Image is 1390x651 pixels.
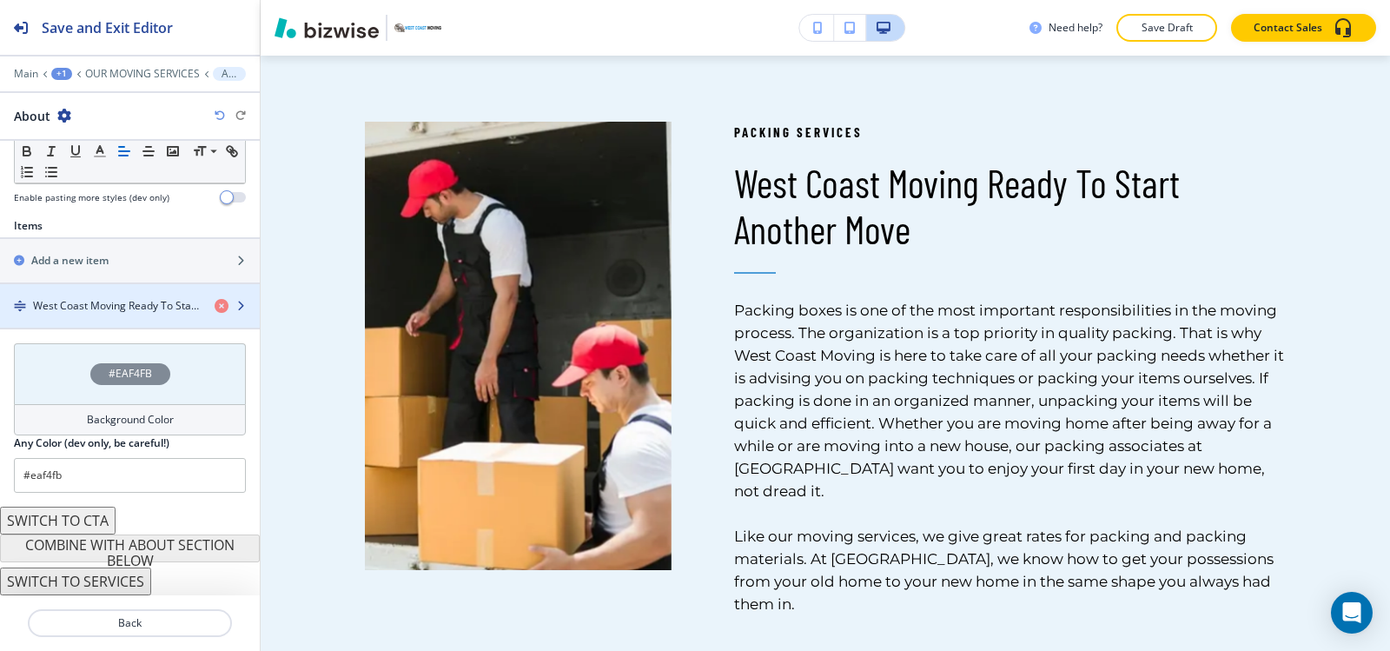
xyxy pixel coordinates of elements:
img: Drag [14,300,26,312]
p: Packing Services [734,122,1287,143]
p: Back [30,615,230,631]
h2: Add a new item [31,253,109,269]
button: Contact Sales [1231,14,1376,42]
h3: Need help? [1049,20,1102,36]
img: 2d1bf6fdd7c6a08388403b8ddeb4ccf3.webp [365,122,672,571]
button: Main [14,68,38,80]
p: About [222,68,237,80]
h4: Background Color [87,412,174,428]
h4: Enable pasting more styles (dev only) [14,191,169,204]
img: Bizwise Logo [275,17,379,38]
button: #EAF4FBBackground Color [14,343,246,435]
p: Contact Sales [1254,20,1322,36]
h4: #EAF4FB [109,366,152,382]
p: West Coast Moving Ready To Start Another Move [734,160,1287,252]
h2: About [14,107,50,125]
button: OUR MOVING SERVICES [85,68,200,80]
p: Save Draft [1139,20,1195,36]
div: Open Intercom Messenger [1331,592,1373,634]
h2: Any Color (dev only, be careful!) [14,435,169,451]
h2: Save and Exit Editor [42,17,173,38]
button: About [213,67,246,81]
p: Like our moving services, we give great rates for packing and packing materials. At [GEOGRAPHIC_D... [734,525,1287,615]
img: Your Logo [394,23,441,33]
button: +1 [51,68,72,80]
p: Packing boxes is one of the most important responsibilities in the moving process. The organizati... [734,299,1287,502]
h2: Items [14,218,43,234]
button: Back [28,609,232,637]
h4: West Coast Moving Ready To Start Another Move [33,298,201,314]
button: Save Draft [1116,14,1217,42]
